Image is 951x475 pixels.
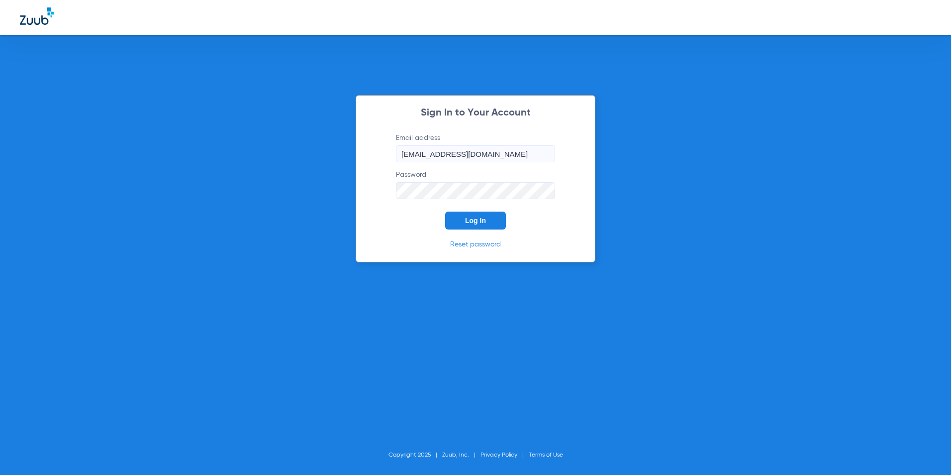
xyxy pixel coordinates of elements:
[442,450,480,460] li: Zuub, Inc.
[396,145,555,162] input: Email address
[465,217,486,225] span: Log In
[396,170,555,199] label: Password
[901,427,951,475] iframe: Chat Widget
[388,450,442,460] li: Copyright 2025
[396,182,555,199] input: Password
[529,452,563,458] a: Terms of Use
[450,241,501,248] a: Reset password
[20,7,54,25] img: Zuub Logo
[396,133,555,162] label: Email address
[480,452,517,458] a: Privacy Policy
[381,108,570,118] h2: Sign In to Your Account
[445,212,506,230] button: Log In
